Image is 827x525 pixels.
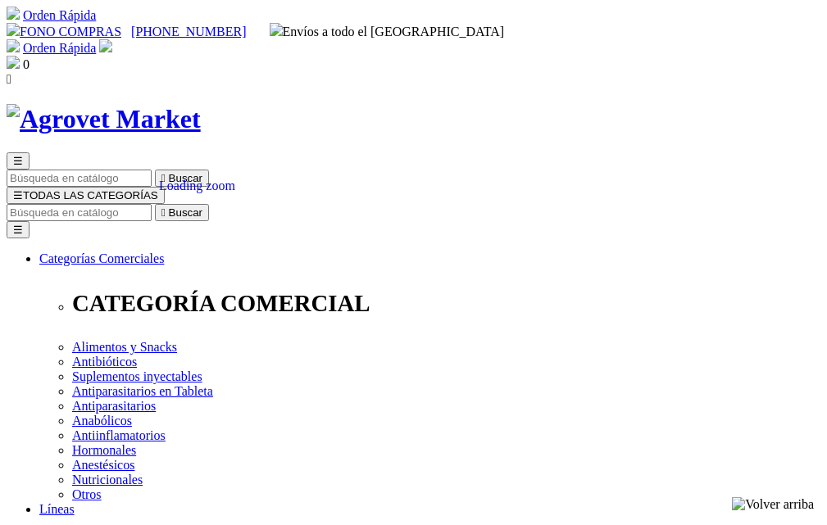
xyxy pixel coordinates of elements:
[13,155,23,167] span: ☰
[7,152,30,170] button: ☰
[72,355,137,369] a: Antibióticos
[39,502,75,516] a: Líneas
[72,290,820,317] p: CATEGORÍA COMERCIAL
[7,56,20,69] img: shopping-bag.svg
[270,25,505,38] span: Envíos a todo el [GEOGRAPHIC_DATA]
[72,458,134,472] a: Anestésicos
[72,340,177,354] a: Alimentos y Snacks
[99,41,112,55] a: Acceda a su cuenta de cliente
[23,57,30,71] span: 0
[7,72,11,86] i: 
[72,384,213,398] a: Antiparasitarios en Tableta
[72,443,136,457] a: Hormonales
[7,187,165,204] button: ☰TODAS LAS CATEGORÍAS
[72,487,102,501] a: Otros
[7,39,20,52] img: shopping-cart.svg
[7,25,121,38] a: FONO COMPRAS
[72,473,143,487] a: Nutricionales
[23,8,96,22] a: Orden Rápida
[72,428,166,442] a: Antiinflamatorios
[39,251,164,265] a: Categorías Comerciales
[99,39,112,52] img: user.svg
[159,179,235,193] div: Loading zoom
[72,369,202,383] a: Suplementos inyectables
[161,206,166,219] i: 
[169,172,202,184] span: Buscar
[72,399,156,413] a: Antiparasitarios
[7,204,152,221] input: Buscar
[7,23,20,36] img: phone.svg
[155,170,209,187] button:  Buscar
[161,172,166,184] i: 
[155,204,209,221] button:  Buscar
[7,104,201,134] img: Agrovet Market
[169,206,202,219] span: Buscar
[23,41,96,55] a: Orden Rápida
[7,170,152,187] input: Buscar
[131,25,246,38] a: [PHONE_NUMBER]
[732,497,814,512] img: Volver arriba
[7,221,30,238] button: ☰
[7,7,20,20] img: shopping-cart.svg
[270,23,283,36] img: delivery-truck.svg
[72,414,132,428] a: Anabólicos
[13,189,23,201] span: ☰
